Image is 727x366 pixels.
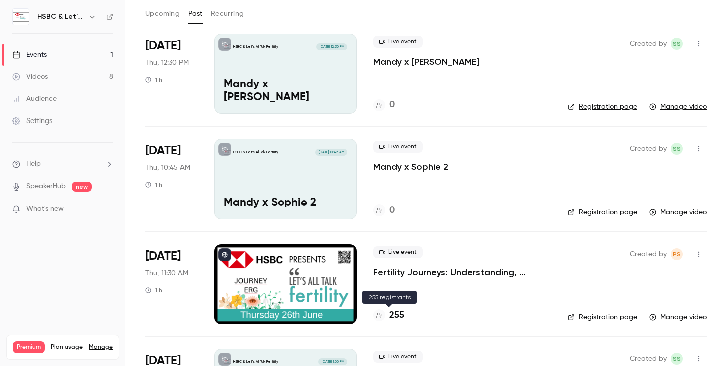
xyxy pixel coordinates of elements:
div: 1 h [145,76,162,84]
a: Manage [89,343,113,351]
span: Live event [373,36,423,48]
h4: 0 [389,204,395,217]
p: Mandy x [PERSON_NAME] [224,78,347,104]
span: Live event [373,141,423,153]
span: Phil spurr [671,248,683,260]
span: Sophie Sulehria [671,38,683,50]
a: Registration page [568,102,637,112]
img: HSBC & Let's All Talk Fertility [13,9,29,25]
span: Help [26,159,41,169]
a: Mandy x [PERSON_NAME] [373,56,479,68]
a: Mandy x Sophie 2HSBC & Let's All Talk Fertility[DATE] 10:45 AMMandy x Sophie 2 [214,139,357,219]
div: Videos [12,72,48,82]
span: SS [673,353,681,365]
span: Created by [630,248,667,260]
button: Recurring [211,6,244,22]
a: Fertility Journeys: Understanding, Support & Conversation at Work [373,266,552,278]
a: Manage video [649,207,707,217]
span: Thu, 10:45 AM [145,163,190,173]
div: 1 h [145,286,162,294]
a: 0 [373,98,395,112]
p: HSBC & Let's All Talk Fertility [233,44,278,49]
h6: HSBC & Let's All Talk Fertility [37,12,84,22]
span: Live event [373,246,423,258]
span: Created by [630,353,667,365]
p: HSBC & Let's All Talk Fertility [233,150,278,155]
p: HSBC & Let's All Talk Fertility [233,359,278,364]
a: Manage video [649,312,707,322]
div: Aug 28 Thu, 12:30 PM (Europe/London) [145,34,198,114]
p: Mandy x Sophie 2 [224,197,347,210]
span: Plan usage [51,343,83,351]
span: Created by [630,38,667,50]
div: Settings [12,116,52,126]
span: Sophie Sulehria [671,353,683,365]
a: Mandy x Sophie 2 [373,161,448,173]
div: Aug 28 Thu, 10:45 AM (Europe/London) [145,139,198,219]
span: Thu, 11:30 AM [145,268,188,278]
a: Registration page [568,312,637,322]
span: Sophie Sulehria [671,143,683,155]
span: [DATE] 12:30 PM [316,43,347,50]
span: [DATE] [145,38,181,54]
span: SS [673,38,681,50]
button: Upcoming [145,6,180,22]
h4: 255 [389,309,404,322]
span: Live event [373,351,423,363]
span: Thu, 12:30 PM [145,58,189,68]
div: Audience [12,94,57,104]
span: [DATE] [145,143,181,159]
a: 0 [373,204,395,217]
span: [DATE] 1:00 PM [318,358,347,365]
h4: 0 [389,98,395,112]
span: [DATE] [145,248,181,264]
div: Jun 26 Thu, 11:30 AM (Europe/London) [145,244,198,324]
div: Events [12,50,47,60]
span: SS [673,143,681,155]
a: Registration page [568,207,637,217]
span: Premium [13,341,45,353]
a: 255 [373,309,404,322]
iframe: Noticeable Trigger [101,205,113,214]
div: 1 h [145,181,162,189]
span: new [72,182,92,192]
span: Created by [630,143,667,155]
span: Ps [673,248,681,260]
button: Past [188,6,203,22]
a: SpeakerHub [26,181,66,192]
li: help-dropdown-opener [12,159,113,169]
a: Manage video [649,102,707,112]
span: [DATE] 10:45 AM [315,149,347,156]
a: Mandy x SophieHSBC & Let's All Talk Fertility[DATE] 12:30 PMMandy x [PERSON_NAME] [214,34,357,114]
span: What's new [26,204,64,214]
